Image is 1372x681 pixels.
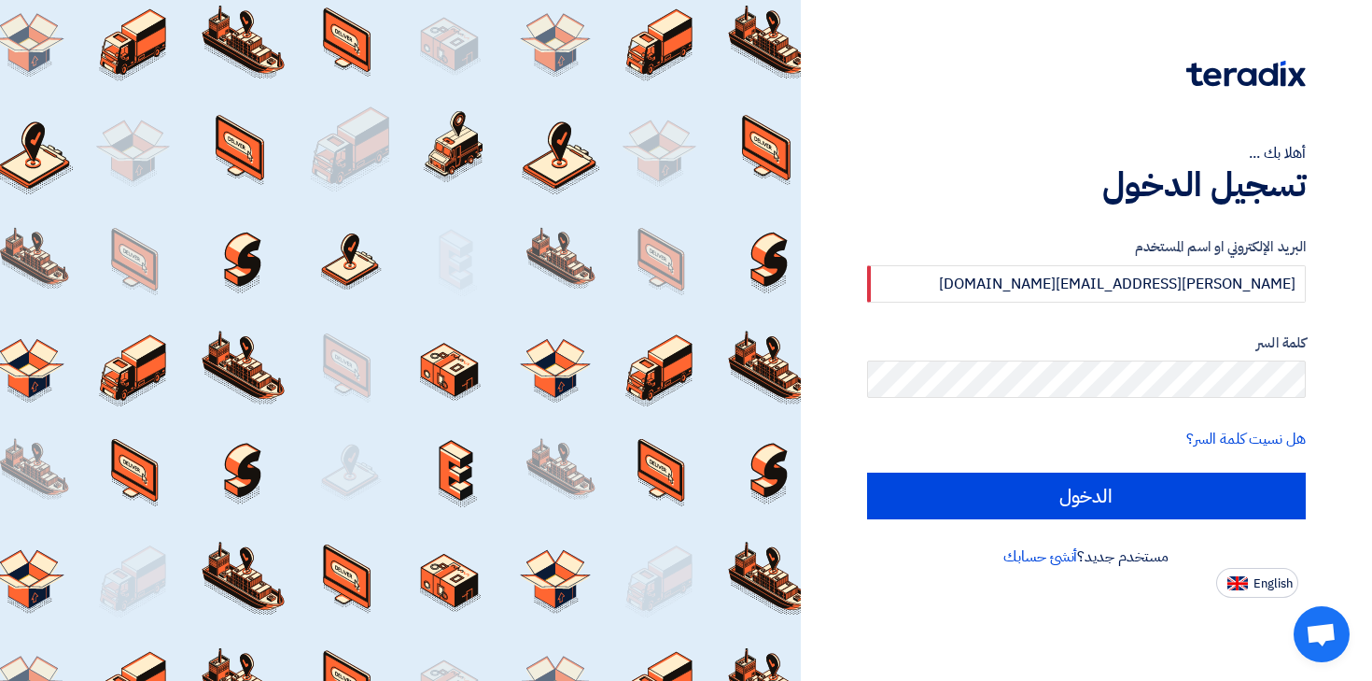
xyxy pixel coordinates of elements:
[867,473,1307,519] input: الدخول
[867,265,1307,303] input: أدخل بريد العمل الإلكتروني او اسم المستخدم الخاص بك ...
[867,333,1307,354] label: كلمة السر
[1186,428,1306,450] a: هل نسيت كلمة السر؟
[1227,576,1248,590] img: en-US.png
[1294,606,1350,662] div: Open chat
[1253,577,1293,590] span: English
[867,164,1307,206] h1: تسجيل الدخول
[867,546,1307,568] div: مستخدم جديد؟
[1186,61,1306,87] img: Teradix logo
[1216,568,1298,598] button: English
[867,142,1307,164] div: أهلا بك ...
[867,236,1307,258] label: البريد الإلكتروني او اسم المستخدم
[1003,546,1077,568] a: أنشئ حسابك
